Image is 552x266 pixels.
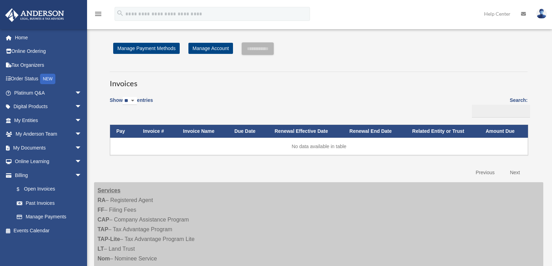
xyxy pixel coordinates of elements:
[5,31,92,45] a: Home
[98,226,108,232] strong: TAP
[75,113,89,128] span: arrow_drop_down
[75,127,89,142] span: arrow_drop_down
[98,207,104,213] strong: FF
[98,256,110,261] strong: Nom
[5,72,92,86] a: Order StatusNEW
[10,210,89,224] a: Manage Payments
[5,155,92,169] a: Online Learningarrow_drop_down
[188,43,233,54] a: Manage Account
[479,125,528,138] th: Amount Due: activate to sort column ascending
[10,196,89,210] a: Past Invoices
[472,105,530,118] input: Search:
[116,9,124,17] i: search
[5,168,89,182] a: Billingarrow_drop_down
[536,9,547,19] img: User Pic
[75,86,89,100] span: arrow_drop_down
[98,197,106,203] strong: RA
[75,100,89,114] span: arrow_drop_down
[10,182,85,196] a: $Open Invoices
[5,86,92,100] a: Platinum Q&Aarrow_drop_down
[110,96,153,112] label: Show entries
[94,12,102,18] a: menu
[505,166,525,180] a: Next
[5,45,92,58] a: Online Ordering
[228,125,269,138] th: Due Date: activate to sort column ascending
[5,127,92,141] a: My Anderson Teamarrow_drop_down
[5,141,92,155] a: My Documentsarrow_drop_down
[110,125,137,138] th: Pay: activate to sort column descending
[75,155,89,169] span: arrow_drop_down
[268,125,343,138] th: Renewal Effective Date: activate to sort column ascending
[40,74,55,84] div: NEW
[5,224,92,237] a: Events Calendar
[75,168,89,183] span: arrow_drop_down
[5,113,92,127] a: My Entitiesarrow_drop_down
[113,43,180,54] a: Manage Payment Methods
[3,8,66,22] img: Anderson Advisors Platinum Portal
[123,97,137,105] select: Showentries
[110,138,528,155] td: No data available in table
[471,166,500,180] a: Previous
[343,125,406,138] th: Renewal End Date: activate to sort column ascending
[469,96,528,118] label: Search:
[98,236,120,242] strong: TAP-Lite
[406,125,480,138] th: Related Entity or Trust: activate to sort column ascending
[98,187,120,193] strong: Services
[98,217,109,223] strong: CAP
[110,72,528,89] h3: Invoices
[75,141,89,155] span: arrow_drop_down
[21,185,24,194] span: $
[5,100,92,114] a: Digital Productsarrow_drop_down
[137,125,177,138] th: Invoice #: activate to sort column ascending
[98,246,104,252] strong: LT
[177,125,228,138] th: Invoice Name: activate to sort column ascending
[94,10,102,18] i: menu
[5,58,92,72] a: Tax Organizers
